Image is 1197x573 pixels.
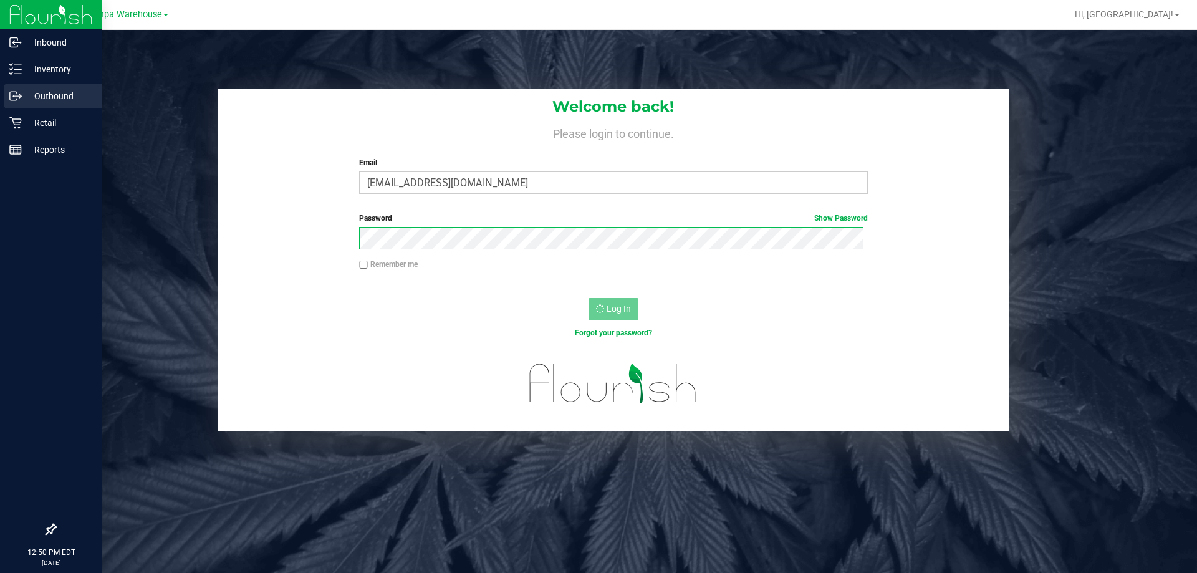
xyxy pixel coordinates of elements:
[218,125,1009,140] h4: Please login to continue.
[9,143,22,156] inline-svg: Reports
[22,142,97,157] p: Reports
[6,547,97,558] p: 12:50 PM EDT
[86,9,162,20] span: Tampa Warehouse
[359,214,392,223] span: Password
[359,157,867,168] label: Email
[22,89,97,104] p: Outbound
[9,117,22,129] inline-svg: Retail
[218,99,1009,115] h1: Welcome back!
[22,35,97,50] p: Inbound
[22,62,97,77] p: Inventory
[359,261,368,269] input: Remember me
[22,115,97,130] p: Retail
[589,298,638,320] button: Log In
[6,558,97,567] p: [DATE]
[1075,9,1173,19] span: Hi, [GEOGRAPHIC_DATA]!
[9,90,22,102] inline-svg: Outbound
[814,214,868,223] a: Show Password
[514,352,712,415] img: flourish_logo.svg
[359,259,418,270] label: Remember me
[607,304,631,314] span: Log In
[575,329,652,337] a: Forgot your password?
[9,63,22,75] inline-svg: Inventory
[9,36,22,49] inline-svg: Inbound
